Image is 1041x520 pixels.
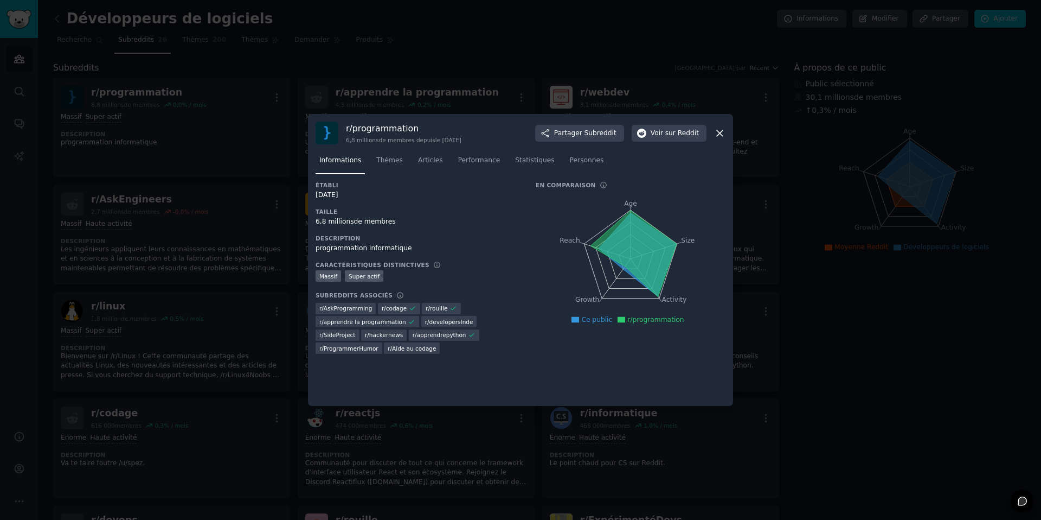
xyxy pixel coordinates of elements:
font: Statistiques [515,156,554,164]
button: Voirsur Reddit [632,125,706,142]
a: Performance [454,152,504,174]
a: Statistiques [511,152,558,174]
font: Massif [319,273,337,280]
font: r/ [388,345,392,352]
font: Super actif [349,273,380,280]
font: le [DATE] [435,137,461,143]
font: r/ [365,332,369,338]
font: apprendrepython [417,332,466,338]
font: programmation [352,123,419,134]
font: codage [386,305,407,312]
font: r/ [319,332,324,338]
font: Caractéristiques distinctives [316,262,429,268]
font: AskProgramming [324,305,372,312]
font: En comparaison [536,182,596,188]
font: 6,8 millions [316,218,354,225]
font: r/ [319,319,324,325]
font: Aide au codage [392,345,436,352]
a: Informations [316,152,365,174]
font: Performance [458,156,500,164]
button: PartagerSubreddit [535,125,624,142]
font: de membres depuis [378,137,435,143]
a: Articles [414,152,447,174]
font: Articles [418,156,443,164]
font: developersInde [429,319,473,325]
font: Subreddits associés [316,292,393,299]
tspan: Growth [575,296,599,304]
font: hackernews [369,332,403,338]
font: r/ [425,319,429,325]
a: Thèmes [372,152,407,174]
font: r/programmation [627,316,684,324]
font: r/ [319,345,324,352]
a: Personnes [566,152,608,174]
font: rouille [430,305,447,312]
font: Informations [319,156,361,164]
font: r/ [426,305,430,312]
font: Partager [554,129,582,137]
font: r/ [382,305,386,312]
font: programmation informatique [316,244,412,252]
font: r/ [319,305,324,312]
font: Ce public [581,316,612,324]
font: Personnes [570,156,604,164]
font: Description [316,235,361,242]
tspan: Activity [662,296,687,304]
font: Thèmes [376,156,403,164]
font: SideProject [324,332,356,338]
tspan: Reach [560,237,580,244]
font: ProgrammerHumor [324,345,378,352]
img: programmation [316,122,338,144]
font: sur Reddit [665,129,699,137]
font: r/ [413,332,417,338]
tspan: Size [681,237,695,244]
font: r/ [346,123,352,134]
font: de membres [354,218,396,225]
font: Taille [316,208,338,215]
font: apprendre la programmation [324,319,406,325]
tspan: Age [624,200,637,207]
font: 6,8 millions [346,137,378,143]
font: Voir [651,129,663,137]
font: Subreddit [584,129,616,137]
font: Établi [316,182,338,188]
font: [DATE] [316,191,338,199]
